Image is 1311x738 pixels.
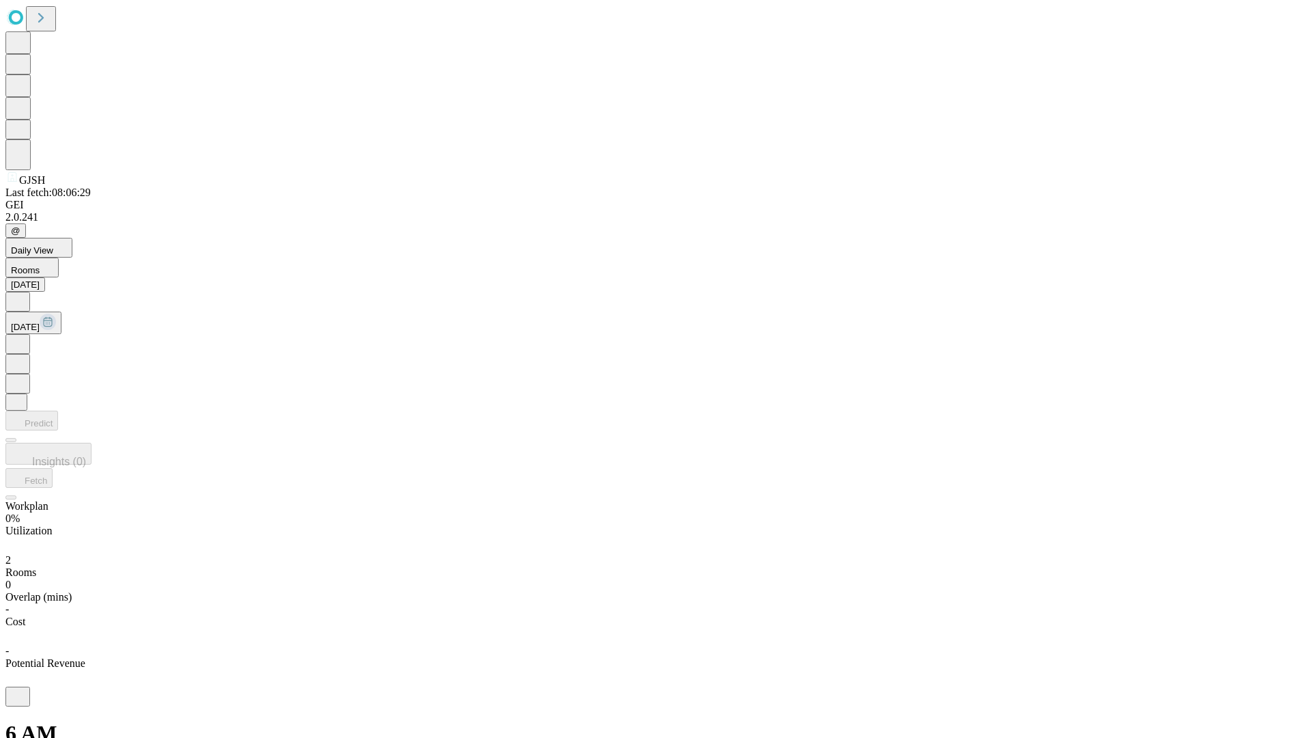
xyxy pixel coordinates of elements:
span: 2 [5,554,11,566]
button: Rooms [5,258,59,277]
span: - [5,645,9,657]
span: @ [11,225,20,236]
span: Potential Revenue [5,657,85,669]
div: GEI [5,199,1306,211]
span: Rooms [11,265,40,275]
span: Insights (0) [32,456,86,467]
span: [DATE] [11,322,40,332]
span: Last fetch: 08:06:29 [5,187,91,198]
span: - [5,603,9,615]
span: Workplan [5,500,48,512]
button: Daily View [5,238,72,258]
span: Overlap (mins) [5,591,72,603]
span: 0% [5,512,20,524]
button: [DATE] [5,277,45,292]
span: Rooms [5,566,36,578]
button: Insights (0) [5,443,91,465]
span: Daily View [11,245,53,256]
span: Utilization [5,525,52,536]
button: [DATE] [5,312,61,334]
span: Cost [5,616,25,627]
button: Predict [5,411,58,430]
button: Fetch [5,468,53,488]
button: @ [5,223,26,238]
span: 0 [5,579,11,590]
span: GJSH [19,174,45,186]
div: 2.0.241 [5,211,1306,223]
